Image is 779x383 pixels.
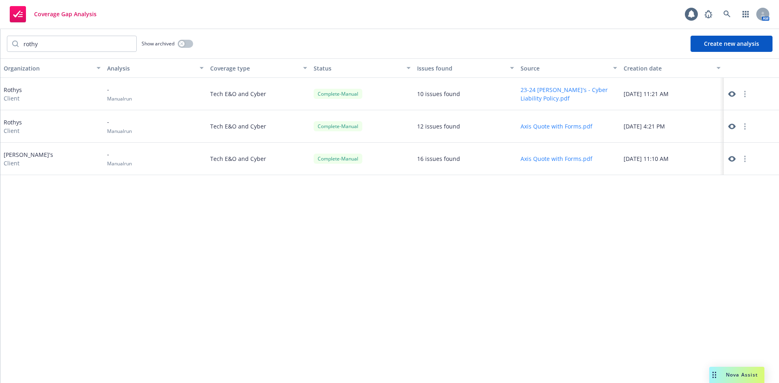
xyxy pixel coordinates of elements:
[417,154,460,163] div: 16 issues found
[107,95,132,102] span: Manual run
[624,64,712,73] div: Creation date
[726,371,758,378] span: Nova Assist
[142,40,174,47] span: Show archived
[414,58,517,78] button: Issues found
[521,154,592,163] button: Axis Quote with Forms.pdf
[107,85,132,102] div: -
[4,94,22,103] span: Client
[314,64,402,73] div: Status
[4,118,22,135] div: Rothys
[107,118,132,135] div: -
[314,154,362,164] div: Complete - Manual
[207,78,310,110] div: Tech E&O and Cyber
[210,64,298,73] div: Coverage type
[4,126,22,135] span: Client
[107,160,132,167] span: Manual run
[417,90,460,98] div: 10 issues found
[620,78,724,110] div: [DATE] 11:21 AM
[4,150,53,167] div: [PERSON_NAME]'s
[207,143,310,175] div: Tech E&O and Cyber
[620,58,724,78] button: Creation date
[19,36,136,51] input: Filter by keyword...
[314,89,362,99] div: Complete - Manual
[620,143,724,175] div: [DATE] 11:10 AM
[700,6,717,22] a: Report a Bug
[521,64,609,73] div: Source
[104,58,207,78] button: Analysis
[709,367,764,383] button: Nova Assist
[6,3,100,26] a: Coverage Gap Analysis
[620,110,724,143] div: [DATE] 4:21 PM
[107,64,195,73] div: Analysis
[691,36,773,52] button: Create new analysis
[310,58,414,78] button: Status
[0,58,104,78] button: Organization
[107,150,132,167] div: -
[709,367,719,383] div: Drag to move
[521,86,618,103] button: 23-24 [PERSON_NAME]'s - Cyber Liability Policy.pdf
[4,159,53,167] span: Client
[107,128,132,135] span: Manual run
[4,86,22,103] div: Rothys
[12,41,19,47] svg: Search
[207,110,310,143] div: Tech E&O and Cyber
[4,64,92,73] div: Organization
[417,64,505,73] div: Issues found
[738,6,754,22] a: Switch app
[521,122,592,131] button: Axis Quote with Forms.pdf
[207,58,310,78] button: Coverage type
[314,121,362,131] div: Complete - Manual
[34,11,97,17] span: Coverage Gap Analysis
[719,6,735,22] a: Search
[417,122,460,131] div: 12 issues found
[517,58,621,78] button: Source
